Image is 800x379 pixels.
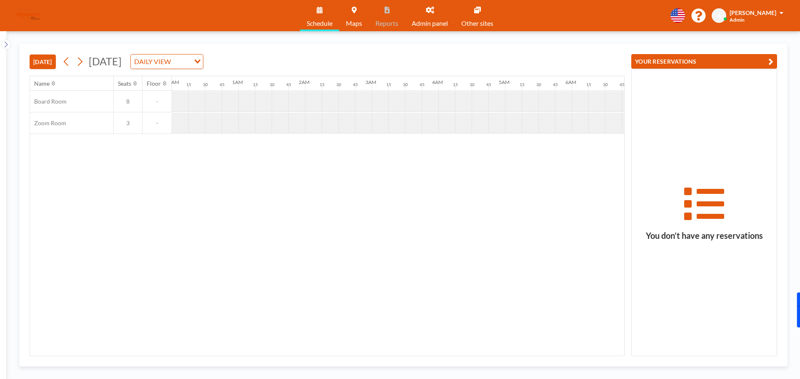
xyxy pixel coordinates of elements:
[320,82,325,87] div: 15
[603,82,608,87] div: 30
[13,7,43,24] img: organization-logo
[586,82,591,87] div: 15
[253,82,258,87] div: 15
[118,80,131,87] div: Seats
[730,9,776,16] span: [PERSON_NAME]
[114,119,142,127] span: 3
[30,54,56,69] button: [DATE]
[165,79,179,85] div: 12AM
[307,20,332,27] span: Schedule
[365,79,376,85] div: 3AM
[453,82,458,87] div: 15
[412,20,448,27] span: Admin panel
[620,82,625,87] div: 45
[470,82,475,87] div: 30
[114,98,142,105] span: 8
[565,79,576,85] div: 6AM
[89,55,122,67] span: [DATE]
[486,82,491,87] div: 45
[461,20,493,27] span: Other sites
[420,82,425,87] div: 45
[286,82,291,87] div: 45
[220,82,225,87] div: 45
[346,20,362,27] span: Maps
[499,79,510,85] div: 5AM
[203,82,208,87] div: 30
[147,80,161,87] div: Floor
[132,56,172,67] span: DAILY VIEW
[632,230,777,241] h3: You don’t have any reservations
[553,82,558,87] div: 45
[299,79,310,85] div: 2AM
[336,82,341,87] div: 30
[232,79,243,85] div: 1AM
[34,80,50,87] div: Name
[432,79,443,85] div: 4AM
[730,17,745,23] span: Admin
[520,82,525,87] div: 15
[131,54,203,69] div: Search for option
[386,82,391,87] div: 15
[375,20,398,27] span: Reports
[30,98,67,105] span: Board Room
[142,98,172,105] span: -
[186,82,191,87] div: 15
[30,119,66,127] span: Zoom Room
[717,12,721,20] span: A
[536,82,541,87] div: 30
[173,56,189,67] input: Search for option
[353,82,358,87] div: 45
[142,119,172,127] span: -
[270,82,275,87] div: 30
[631,54,777,69] button: YOUR RESERVATIONS
[403,82,408,87] div: 30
